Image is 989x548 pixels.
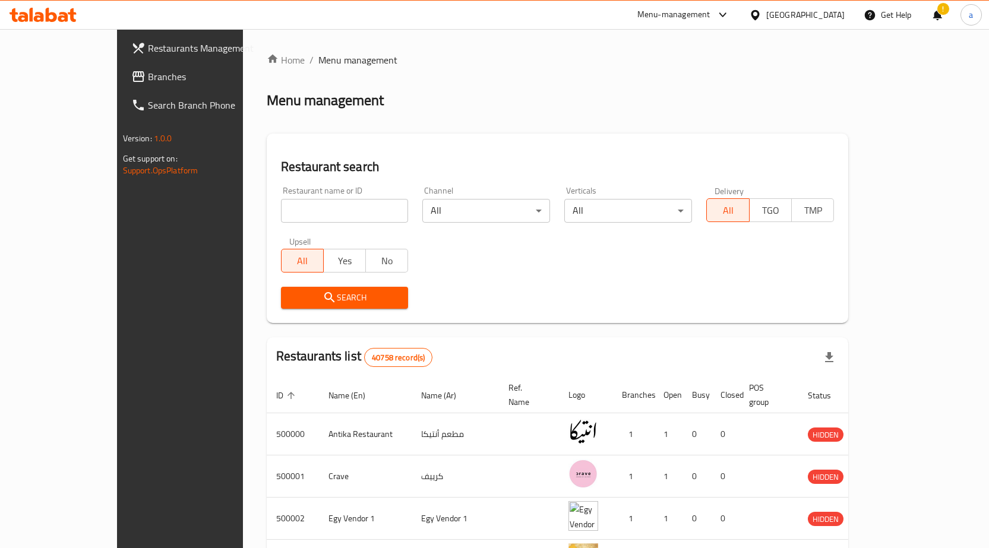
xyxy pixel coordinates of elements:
span: Get support on: [123,151,178,166]
th: Branches [612,377,654,413]
td: 500002 [267,498,319,540]
th: Closed [711,377,740,413]
td: Egy Vendor 1 [319,498,412,540]
td: 1 [612,413,654,455]
td: 500001 [267,455,319,498]
nav: breadcrumb [267,53,849,67]
th: Logo [559,377,612,413]
span: All [286,252,319,270]
label: Delivery [715,186,744,195]
div: Export file [815,343,843,372]
a: Search Branch Phone [122,91,282,119]
td: Crave [319,455,412,498]
div: Menu-management [637,8,710,22]
button: TGO [749,198,792,222]
td: Egy Vendor 1 [412,498,499,540]
th: Open [654,377,682,413]
span: HIDDEN [808,512,843,526]
img: Egy Vendor 1 [568,501,598,531]
span: Status [808,388,846,403]
a: Branches [122,62,282,91]
div: Total records count [364,348,432,367]
button: Search [281,287,409,309]
a: Restaurants Management [122,34,282,62]
td: كرييف [412,455,499,498]
td: 0 [711,455,740,498]
td: 0 [682,455,711,498]
span: HIDDEN [808,470,843,484]
img: Crave [568,459,598,489]
span: Name (En) [328,388,381,403]
div: HIDDEN [808,470,843,484]
span: Version: [123,131,152,146]
span: Branches [148,69,273,84]
img: Antika Restaurant [568,417,598,446]
span: Search [290,290,399,305]
span: POS group [749,381,784,409]
h2: Restaurant search [281,158,835,176]
span: HIDDEN [808,428,843,442]
td: 0 [682,498,711,540]
span: 1.0.0 [154,131,172,146]
td: مطعم أنتيكا [412,413,499,455]
th: Busy [682,377,711,413]
input: Search for restaurant name or ID.. [281,199,409,223]
span: No [371,252,403,270]
td: 500000 [267,413,319,455]
span: Menu management [318,53,397,67]
span: Name (Ar) [421,388,472,403]
span: 40758 record(s) [365,352,432,363]
td: 1 [654,498,682,540]
a: Support.OpsPlatform [123,163,198,178]
td: 1 [612,455,654,498]
div: All [564,199,692,223]
td: 1 [654,455,682,498]
a: Home [267,53,305,67]
td: 0 [711,498,740,540]
h2: Restaurants list [276,347,433,367]
span: TGO [754,202,787,219]
button: No [365,249,408,273]
button: All [706,198,749,222]
span: TMP [797,202,829,219]
button: All [281,249,324,273]
span: ID [276,388,299,403]
h2: Menu management [267,91,384,110]
span: All [712,202,744,219]
span: Yes [328,252,361,270]
button: TMP [791,198,834,222]
td: 1 [612,498,654,540]
li: / [309,53,314,67]
td: 0 [711,413,740,455]
td: 0 [682,413,711,455]
button: Yes [323,249,366,273]
span: Restaurants Management [148,41,273,55]
td: 1 [654,413,682,455]
div: All [422,199,550,223]
span: Search Branch Phone [148,98,273,112]
td: Antika Restaurant [319,413,412,455]
div: HIDDEN [808,512,843,526]
span: Ref. Name [508,381,545,409]
div: [GEOGRAPHIC_DATA] [766,8,845,21]
label: Upsell [289,237,311,245]
span: a [969,8,973,21]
